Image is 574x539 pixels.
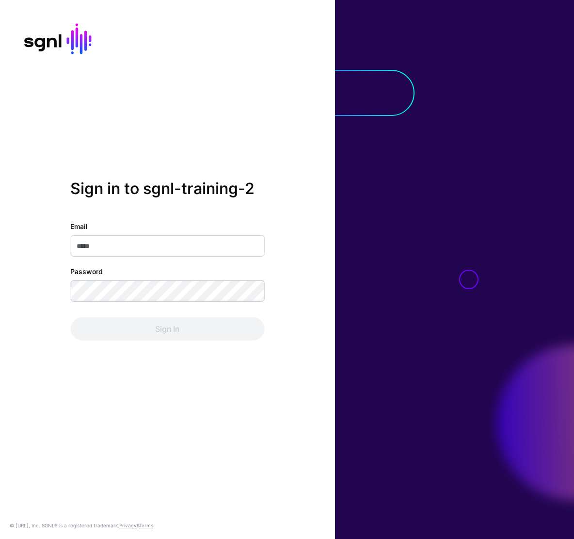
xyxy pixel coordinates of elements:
label: Password [70,266,103,277]
div: © [URL], Inc. SGNL® is a registered trademark. & [10,522,153,529]
a: Terms [139,523,153,528]
label: Email [70,221,88,231]
a: Privacy [119,523,137,528]
h2: Sign in to sgnl-training-2 [70,179,264,197]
